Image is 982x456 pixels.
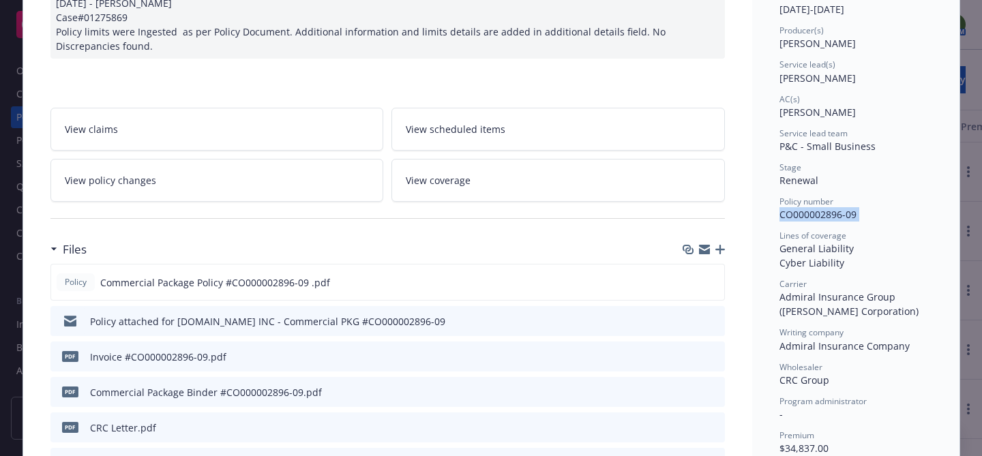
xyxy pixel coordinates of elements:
span: pdf [62,351,78,361]
div: Cyber Liability [779,256,932,270]
span: View policy changes [65,173,156,187]
button: preview file [707,350,719,364]
span: Wholesaler [779,361,822,373]
span: Carrier [779,278,807,290]
span: Lines of coverage [779,230,846,241]
span: CO000002896-09 [779,208,857,221]
button: preview file [707,314,719,329]
span: Service lead(s) [779,59,835,70]
span: - [779,408,783,421]
a: View coverage [391,159,725,202]
span: Commercial Package Policy #CO000002896-09 .pdf [100,275,330,290]
span: [PERSON_NAME] [779,72,856,85]
button: download file [685,275,696,290]
div: Commercial Package Binder #CO000002896-09.pdf [90,385,322,399]
button: download file [685,421,696,435]
span: Service lead team [779,127,848,139]
div: CRC Letter.pdf [90,421,156,435]
div: Files [50,241,87,258]
span: AC(s) [779,93,800,105]
div: Invoice #CO000002896-09.pdf [90,350,226,364]
span: Admiral Insurance Company [779,339,910,352]
button: preview file [706,275,719,290]
span: pdf [62,386,78,397]
button: download file [685,314,696,329]
button: preview file [707,421,719,435]
span: Policy number [779,196,833,207]
span: Premium [779,429,814,441]
span: View scheduled items [406,122,505,136]
button: download file [685,350,696,364]
span: [PERSON_NAME] [779,37,856,50]
div: General Liability [779,241,932,256]
span: pdf [62,422,78,432]
span: Writing company [779,326,844,338]
span: $34,837.00 [779,442,829,455]
span: P&C - Small Business [779,140,876,153]
span: [PERSON_NAME] [779,106,856,119]
a: View scheduled items [391,108,725,151]
h3: Files [63,241,87,258]
span: Program administrator [779,395,867,407]
span: Stage [779,162,801,173]
span: Admiral Insurance Group ([PERSON_NAME] Corporation) [779,290,919,318]
span: View coverage [406,173,471,187]
button: download file [685,385,696,399]
a: View policy changes [50,159,384,202]
span: Policy [62,276,89,288]
span: CRC Group [779,374,829,386]
span: Producer(s) [779,25,824,36]
span: View claims [65,122,118,136]
div: Policy attached for [DOMAIN_NAME] INC - Commercial PKG #CO000002896-09 [90,314,445,329]
button: preview file [707,385,719,399]
a: View claims [50,108,384,151]
span: Renewal [779,174,818,187]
